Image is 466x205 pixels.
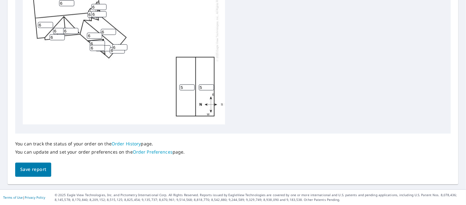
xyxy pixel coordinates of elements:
[15,163,51,177] button: Save report
[112,141,141,147] a: Order History
[25,196,45,200] a: Privacy Policy
[20,166,46,174] span: Save report
[133,149,173,155] a: Order Preferences
[55,193,463,202] p: © 2025 Eagle View Technologies, Inc. and Pictometry International Corp. All Rights Reserved. Repo...
[15,149,185,155] p: You can update and set your order preferences on the page.
[3,196,45,200] p: |
[15,141,185,147] p: You can track the status of your order on the page.
[3,196,23,200] a: Terms of Use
